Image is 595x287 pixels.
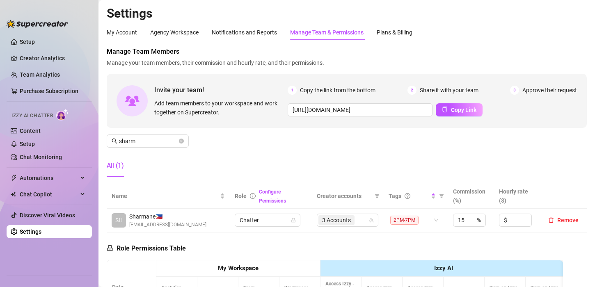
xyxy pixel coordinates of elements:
span: search [112,138,117,144]
span: copy [442,107,448,112]
img: logo-BBDzfeDw.svg [7,20,68,28]
span: delete [548,217,554,223]
span: Tags [389,191,401,200]
a: Configure Permissions [259,189,286,204]
a: Discover Viral Videos [20,212,75,219]
span: Manage Team Members [107,47,587,57]
span: thunderbolt [11,175,17,181]
a: Settings [20,228,41,235]
span: Izzy AI Chatter [11,112,53,120]
div: Manage Team & Permissions [290,28,364,37]
strong: Izzy AI [434,264,453,272]
button: close-circle [179,139,184,143]
div: All (1) [107,161,124,171]
span: [EMAIL_ADDRESS][DOMAIN_NAME] [129,221,206,229]
span: Add team members to your workspace and work together on Supercreator. [154,99,284,117]
span: Remove [557,217,579,223]
img: AI Chatter [56,109,69,121]
span: lock [291,218,296,223]
span: question-circle [405,193,410,199]
a: Content [20,128,41,134]
span: filter [375,194,380,198]
span: Role [235,193,247,199]
span: Automations [20,171,78,184]
span: SH [115,216,123,225]
span: filter [373,190,381,202]
button: Copy Link [436,103,483,116]
span: Sharmane 🇵🇭 [129,212,206,221]
span: filter [439,194,444,198]
span: Manage your team members, their commission and hourly rate, and their permissions. [107,58,587,67]
span: Invite your team! [154,85,288,95]
div: Plans & Billing [377,28,412,37]
div: My Account [107,28,137,37]
span: 2 [407,86,416,95]
button: Remove [545,215,582,225]
span: 3 Accounts [318,215,355,225]
th: Commission (%) [448,184,494,209]
a: Purchase Subscription [20,84,85,98]
a: Setup [20,39,35,45]
iframe: Intercom live chat [567,259,587,279]
span: lock [107,245,113,251]
h2: Settings [107,6,587,21]
img: Chat Copilot [11,191,16,197]
span: Chatter [240,214,295,226]
span: 1 [288,86,297,95]
span: Name [112,191,218,200]
span: 2PM-7PM [390,216,419,225]
a: Setup [20,141,35,147]
strong: My Workspace [218,264,259,272]
a: Team Analytics [20,71,60,78]
a: Chat Monitoring [20,154,62,160]
span: Creator accounts [317,191,371,200]
div: Agency Workspace [150,28,199,37]
h5: Role Permissions Table [107,244,186,253]
span: Share it with your team [420,86,478,95]
span: team [369,218,374,223]
span: Approve their request [522,86,577,95]
span: Copy Link [451,107,476,113]
span: Copy the link from the bottom [300,86,375,95]
span: 3 [510,86,519,95]
a: Creator Analytics [20,52,85,65]
th: Hourly rate ($) [494,184,540,209]
div: Notifications and Reports [212,28,277,37]
input: Search members [119,137,177,146]
th: Name [107,184,230,209]
span: filter [437,190,446,202]
span: Chat Copilot [20,188,78,201]
span: 3 Accounts [322,216,351,225]
span: info-circle [250,193,256,199]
